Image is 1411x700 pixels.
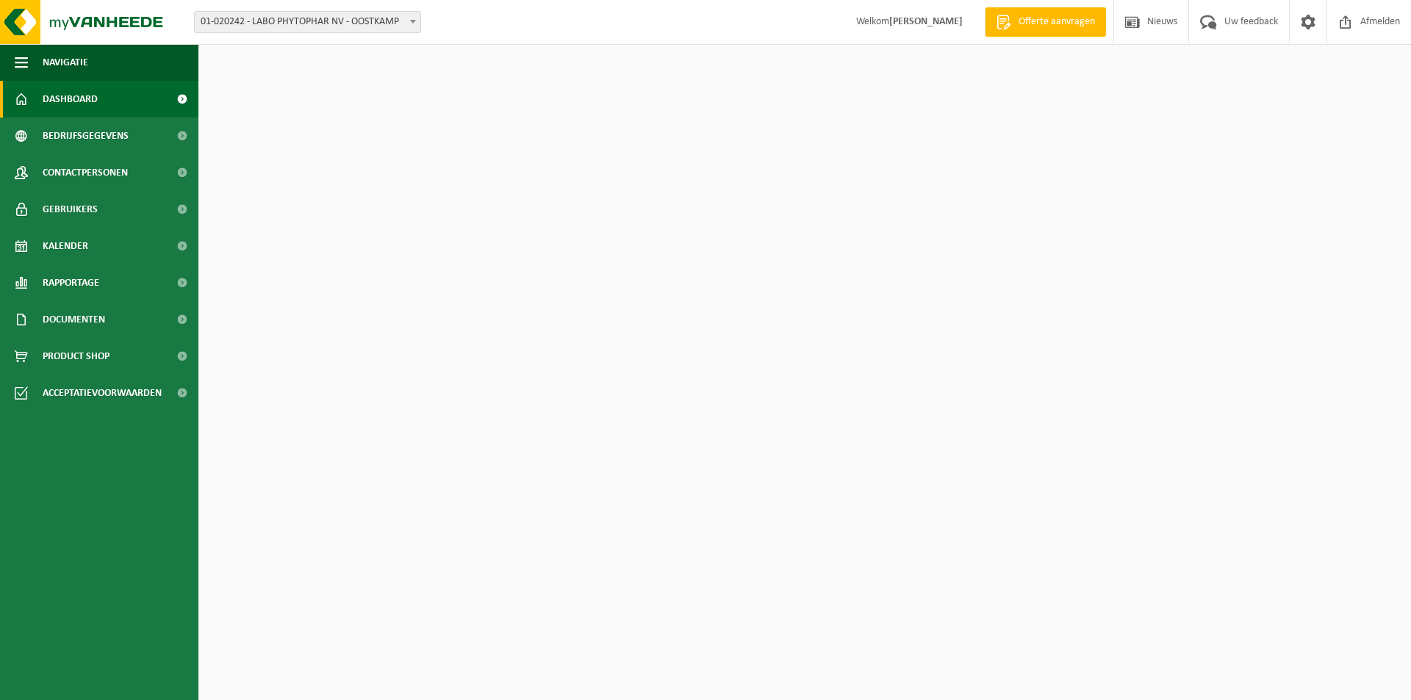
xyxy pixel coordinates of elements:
[195,12,420,32] span: 01-020242 - LABO PHYTOPHAR NV - OOSTKAMP
[43,228,88,264] span: Kalender
[194,11,421,33] span: 01-020242 - LABO PHYTOPHAR NV - OOSTKAMP
[985,7,1106,37] a: Offerte aanvragen
[43,191,98,228] span: Gebruikers
[43,338,109,375] span: Product Shop
[1015,15,1099,29] span: Offerte aanvragen
[889,16,963,27] strong: [PERSON_NAME]
[43,301,105,338] span: Documenten
[43,81,98,118] span: Dashboard
[43,154,128,191] span: Contactpersonen
[43,44,88,81] span: Navigatie
[43,118,129,154] span: Bedrijfsgegevens
[43,375,162,411] span: Acceptatievoorwaarden
[43,264,99,301] span: Rapportage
